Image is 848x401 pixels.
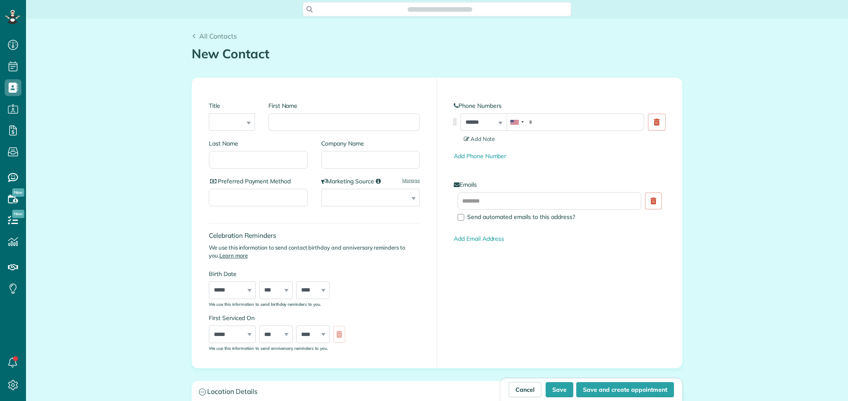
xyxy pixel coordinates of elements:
[464,135,495,142] span: Add Note
[209,232,420,239] h4: Celebration Reminders
[209,302,321,307] sub: We use this information to send birthday reminders to you.
[416,5,463,13] span: Search ZenMaid…
[12,210,24,218] span: New
[199,32,237,40] span: All Contacts
[209,139,308,148] label: Last Name
[321,139,420,148] label: Company Name
[467,213,575,221] span: Send automated emails to this address?
[509,382,541,397] a: Cancel
[268,102,420,110] label: First Name
[192,31,237,41] a: All Contacts
[402,177,420,184] a: Manage
[454,102,665,110] label: Phone Numbers
[450,117,459,126] img: drag_indicator-119b368615184ecde3eda3c64c821f6cf29d3e2b97b89ee44bc31753036683e5.png
[576,382,674,397] button: Save and create appointment
[192,47,682,61] h1: New Contact
[546,382,573,397] button: Save
[507,114,526,130] div: United States: +1
[209,314,349,322] label: First Serviced On
[209,270,349,278] label: Birth Date
[321,177,420,185] label: Marketing Source
[454,235,504,242] a: Add Email Address
[209,346,328,351] sub: We use this information to send anniversary reminders to you.
[209,177,308,185] label: Preferred Payment Method
[12,188,24,197] span: New
[209,102,255,110] label: Title
[209,244,420,260] p: We use this information to send contact birthday and anniversary reminders to you.
[454,180,665,189] label: Emails
[219,252,248,259] a: Learn more
[454,152,506,160] a: Add Phone Number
